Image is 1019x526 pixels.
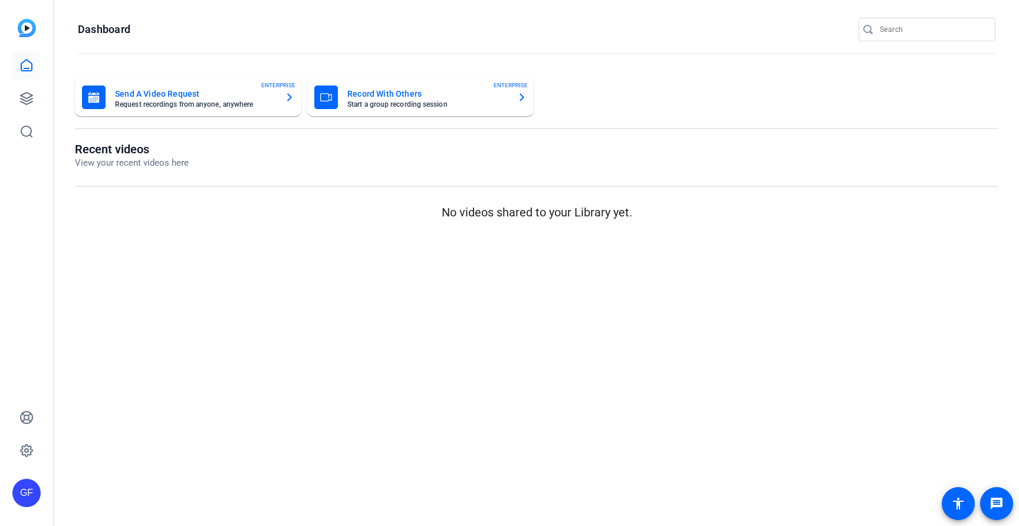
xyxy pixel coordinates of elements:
mat-icon: message [990,497,1004,511]
div: GF [12,479,41,507]
mat-card-title: Send A Video Request [115,87,275,101]
mat-card-subtitle: Start a group recording session [347,101,508,108]
mat-card-title: Record With Others [347,87,508,101]
h1: Recent videos [75,142,189,156]
p: No videos shared to your Library yet. [75,203,998,221]
p: View your recent videos here [75,156,189,170]
img: blue-gradient.svg [18,19,36,37]
mat-icon: accessibility [951,497,965,511]
span: ENTERPRISE [494,81,528,90]
button: Send A Video RequestRequest recordings from anyone, anywhereENTERPRISE [75,78,301,116]
button: Record With OthersStart a group recording sessionENTERPRISE [307,78,534,116]
h1: Dashboard [78,22,130,37]
mat-card-subtitle: Request recordings from anyone, anywhere [115,101,275,108]
input: Search [880,22,986,37]
span: ENTERPRISE [261,81,295,90]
